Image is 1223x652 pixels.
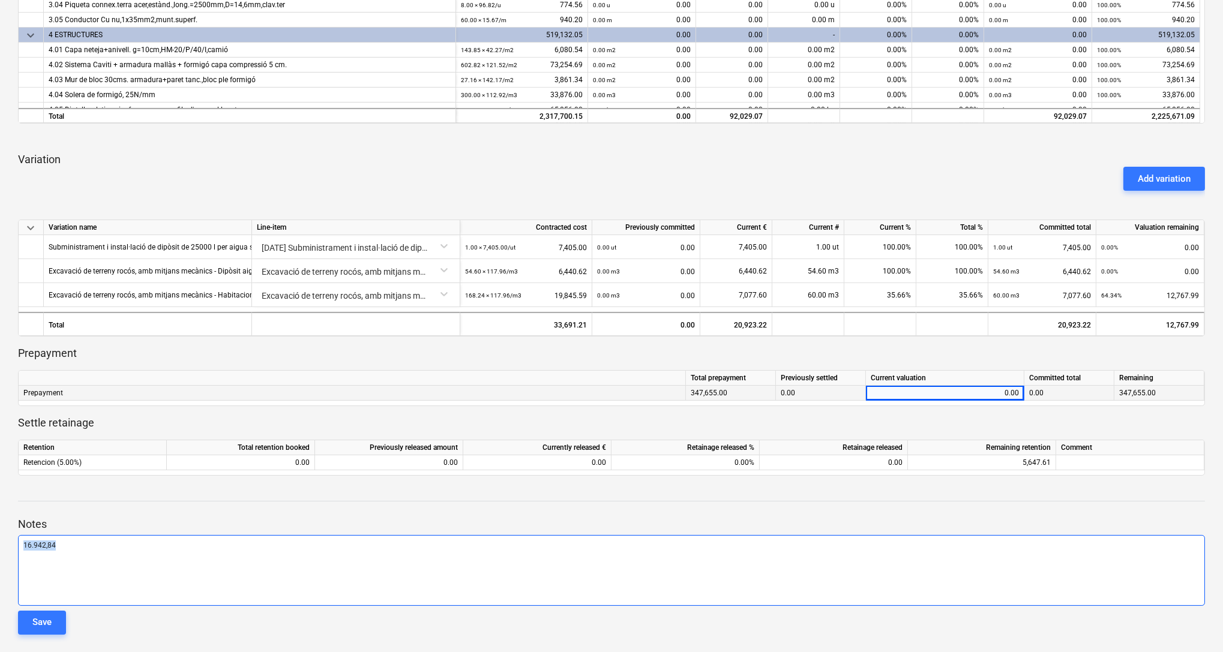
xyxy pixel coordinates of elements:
small: 100.00% [1097,47,1121,53]
small: 100.00% [1097,2,1121,8]
small: 0.00 kg [593,107,613,113]
div: 35.66% [844,283,916,307]
div: Total [44,108,456,123]
div: Widget de chat [1163,594,1223,652]
small: 100.00% [1097,107,1121,113]
button: Add variation [1123,167,1205,191]
div: 65,856.00 [1097,103,1195,118]
div: 0.00 [696,58,768,73]
small: 0.00 ut [597,244,616,251]
span: 16.942,84 [23,541,56,549]
div: 0.00% [912,13,984,28]
div: Remaining [1114,371,1204,386]
div: 4.03 Mur de bloc 30cms. armadura+paret tanc.,bloc ple formigó [49,73,451,88]
div: 0.00 [593,13,691,28]
small: 0.00 m3 [989,92,1012,98]
div: 0.00 [592,312,700,336]
div: 2,317,700.15 [461,109,583,124]
div: 940.20 [1097,13,1195,28]
div: 12,767.99 [1096,312,1204,336]
div: 0.00% [840,58,912,73]
div: 100.00% [844,259,916,283]
div: 7,077.60 [705,283,767,307]
div: Valuation remaining [1096,220,1204,235]
p: Prepayment [18,346,1205,360]
div: 0.00% [840,88,912,103]
div: 940.20 [461,13,583,28]
small: 0.00 kg [989,107,1009,113]
div: 0.00% [840,73,912,88]
div: 0.00 [1101,259,1199,284]
div: 5,647.61 [908,455,1056,470]
div: 20,923.22 [700,312,772,336]
small: 0.00 m2 [593,77,616,83]
button: Save [18,611,66,635]
div: 0.00 [1101,235,1199,260]
div: Current valuation [866,371,1024,386]
div: Variation name [44,220,252,235]
div: 54.60 m3 [772,259,844,283]
div: Retainage released % [611,440,760,455]
small: 54.60 m3 [993,268,1020,275]
div: 0.00 [760,455,908,470]
div: 0.00 [871,386,1019,401]
div: 3.05 Conductor Cu nu,1x35mm2,munt.superf. [49,13,451,28]
div: 0.00% [912,58,984,73]
div: Remaining retention [908,440,1056,455]
small: 0.00 m [593,17,612,23]
span: keyboard_arrow_down [23,221,38,235]
div: 0.00 [696,28,768,43]
div: 0.00 [468,455,606,470]
div: 0.00 m [768,13,840,28]
div: 0.00 [989,58,1087,73]
div: 0.00 [989,88,1087,103]
div: 0.00 [696,73,768,88]
div: 0.00 [696,103,768,118]
small: 0.00 m2 [593,62,616,68]
div: 35.66% [916,283,988,307]
div: Previously released amount [315,440,463,455]
div: Currently released € [463,440,611,455]
div: Total prepayment [686,371,776,386]
div: 0.00% [840,43,912,58]
div: 4.01 Capa neteja+anivell. g=10cm,HM-20/P/40/I,camió [49,43,451,58]
div: Prepayment [19,386,686,401]
small: 100.00% [1097,92,1121,98]
div: 20,923.22 [988,312,1096,336]
div: 33,876.00 [1097,88,1195,103]
small: 0.00 m3 [593,92,616,98]
div: Previously settled [776,371,866,386]
small: 0.00 m3 [597,292,620,299]
div: Add variation [1138,171,1191,187]
div: Current € [700,220,772,235]
div: 0.00 kg [768,103,840,118]
div: 0.00 [593,73,691,88]
div: 92,029.07 [696,108,768,123]
div: 0.00 [989,43,1087,58]
div: 3,861.34 [461,73,583,88]
small: 1,400.00 × 47.04 / kg [461,107,516,113]
div: 0.00 m3 [768,88,840,103]
small: 0.00 m2 [989,47,1012,53]
div: 7,405.00 [705,235,767,259]
div: Committed total [988,220,1096,235]
small: 0.00 m3 [597,268,620,275]
small: 143.85 × 42.27 / m2 [461,47,514,53]
small: 0.00 m [989,17,1008,23]
div: 0.00% [912,73,984,88]
div: 33,691.21 [460,312,592,336]
small: 60.00 × 15.67 / m [461,17,506,23]
div: 0.00 [588,28,696,43]
div: 100.00% [844,235,916,259]
div: 0.00 [597,259,695,284]
div: 347,655.00 [686,386,776,401]
div: 0.00% [840,28,912,43]
div: Total [44,312,252,336]
div: Excavació de terreny rocós, amb mitjans mecànics - Dipòsit aigua 25000 [49,259,284,283]
div: Current % [844,220,916,235]
div: 4.04 Solera de formigó, 25N/mm [49,88,451,103]
div: Excavació de terreny rocós, amb mitjans mecànics - Habitacions [49,283,257,307]
div: 0.00 [696,13,768,28]
div: 100.00% [916,235,988,259]
p: Variation [18,152,1205,167]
